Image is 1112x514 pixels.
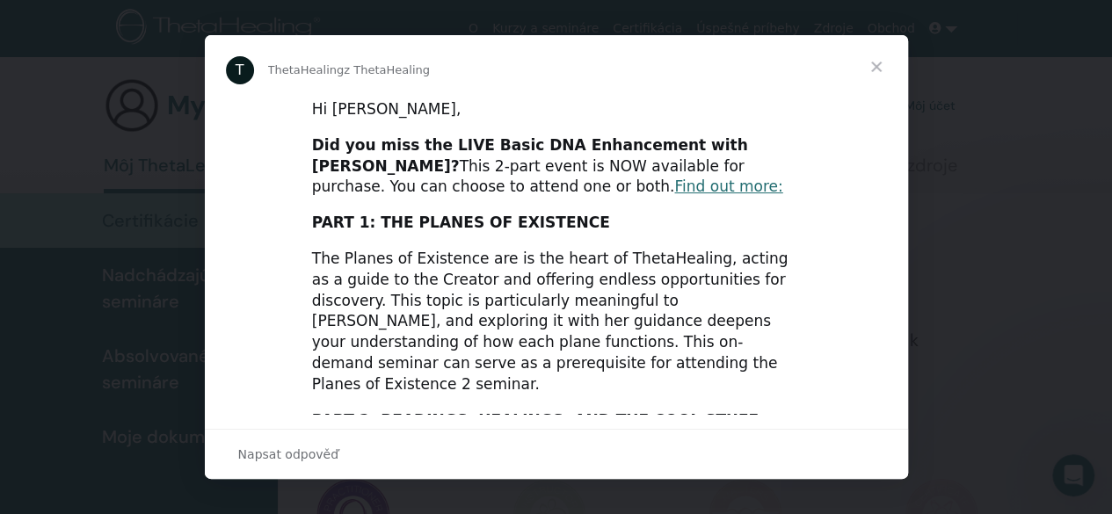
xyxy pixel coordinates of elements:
b: PART 2: READINGS, HEALINGS, AND THE COOL STUFF [312,411,759,429]
span: Zavřít [845,35,908,98]
span: ThetaHealing [268,63,345,76]
div: This 2-part event is NOW available for purchase. You can choose to attend one or both. [312,135,801,198]
div: Hi [PERSON_NAME], [312,99,801,120]
span: Napsat odpověď [238,443,338,466]
a: Find out more: [674,177,782,195]
div: Profile image for ThetaHealing [226,56,254,84]
div: Otevřít konverzaci a odpovědět [205,429,908,479]
b: Did you miss the LIVE Basic DNA Enhancement with [PERSON_NAME]? [312,136,748,175]
b: PART 1: THE PLANES OF EXISTENCE [312,214,610,231]
span: z ThetaHealing [344,63,430,76]
div: The Planes of Existence are is the heart of ThetaHealing, acting as a guide to the Creator and of... [312,249,801,395]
